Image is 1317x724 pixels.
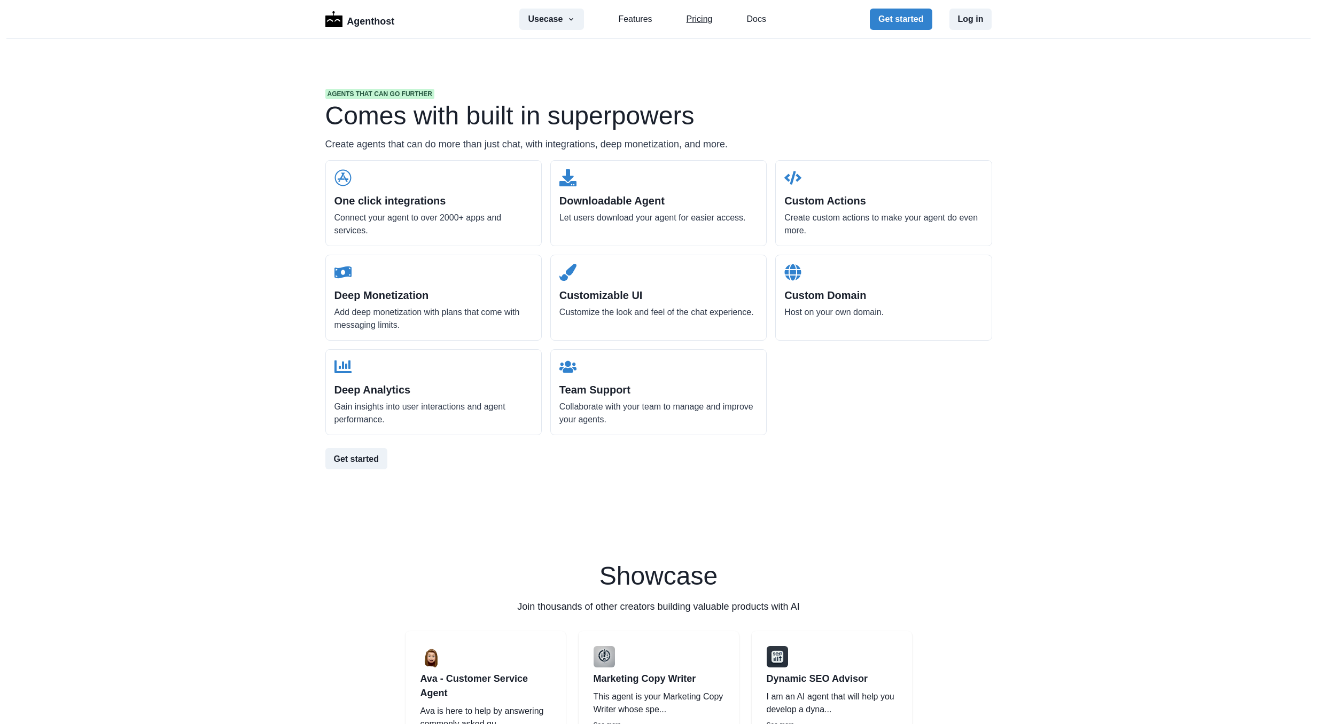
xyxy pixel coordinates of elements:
[559,400,758,426] p: Collaborate with your team to manage and improve your agents.
[870,9,932,30] button: Get started
[325,103,992,129] h1: Comes with built in superpowers
[325,448,387,469] button: Get started
[767,690,897,716] p: I am an AI agent that will help you develop a dyna...
[325,563,992,589] h2: Showcase
[325,89,434,99] span: Agents that can go further
[334,383,533,396] h2: Deep Analytics
[746,13,766,26] a: Docs
[594,672,724,686] a: Marketing Copy Writer
[559,306,758,319] p: Customize the look and feel of the chat experience.
[347,10,394,29] p: Agenthost
[519,9,584,30] button: Usecase
[784,306,983,319] p: Host on your own domain.
[767,672,897,686] a: Dynamic SEO Advisor
[325,137,992,152] p: Create agents that can do more than just chat, with integrations, deep monetization, and more.
[594,690,724,716] p: This agent is your Marketing Copy Writer whose spe...
[594,646,615,667] img: user%2F2%2Fdef768d2-bb31-48e1-a725-94a4e8c437fd
[784,211,983,237] p: Create custom actions to make your agent do even more.
[784,194,983,207] h2: Custom Actions
[559,383,758,396] h2: Team Support
[325,448,992,469] a: Get started
[420,672,551,701] a: Ava - Customer Service Agent
[325,11,343,27] img: Logo
[559,211,758,224] p: Let users download your agent for easier access.
[334,400,533,426] p: Gain insights into user interactions and agent performance.
[767,646,788,667] img: user%2F2%2F2d242b93-aaa3-4cbd-aa9c-fc041cf1f639
[559,289,758,302] h2: Customizable UI
[618,13,652,26] a: Features
[949,9,992,30] button: Log in
[687,13,713,26] a: Pricing
[325,10,395,29] a: LogoAgenthost
[334,289,533,302] h2: Deep Monetization
[559,194,758,207] h2: Downloadable Agent
[334,194,533,207] h2: One click integrations
[784,289,983,302] h2: Custom Domain
[334,306,533,332] p: Add deep monetization with plans that come with messaging limits.
[517,600,799,614] p: Join thousands of other creators building valuable products with AI
[420,646,442,667] img: user%2F2%2Fb7ac5808-39ff-453c-8ce1-b371fabf5c1b
[334,211,533,237] p: Connect your agent to over 2000+ apps and services.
